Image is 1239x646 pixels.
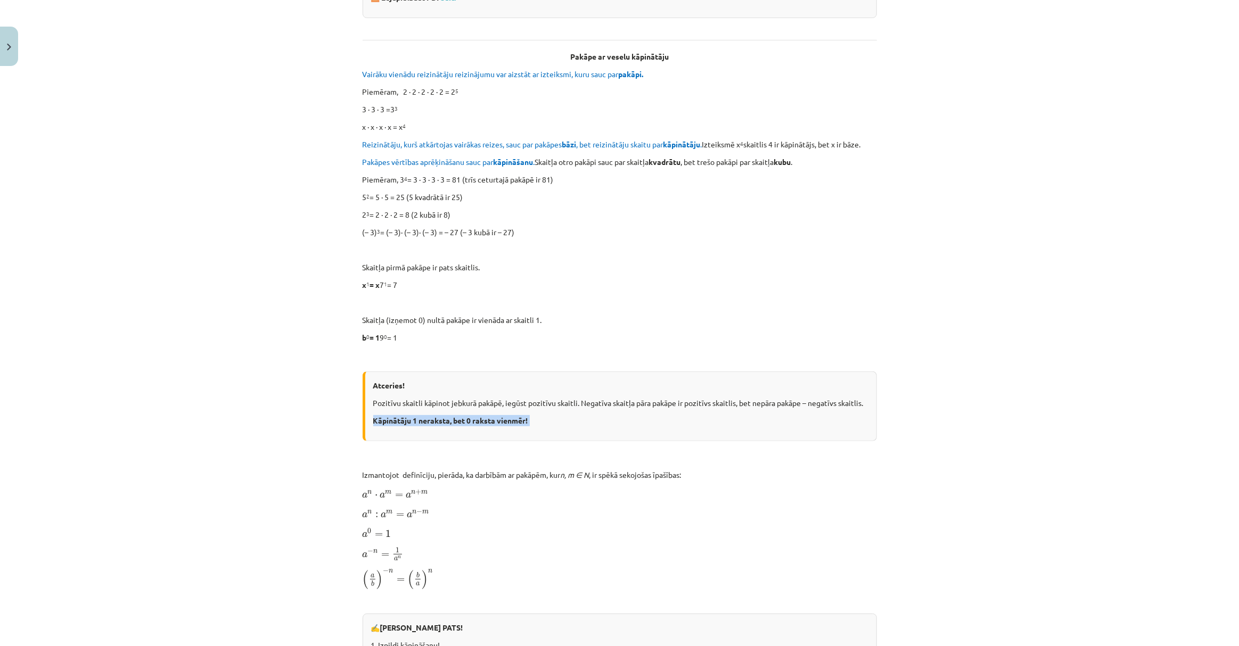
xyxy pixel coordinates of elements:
span: Vairāku vienādu reizinātāju reizinājumu var aizstāt ar izteiksmi, kuru sauc par [363,69,645,79]
span: n [368,491,372,494]
b: bāzi [562,139,577,149]
p: Pozitīvu skaitli kāpinot jebkurā pakāpē, iegūst pozitīvu skaitli. Negatīva skaitļa pāra pakāpe ir... [373,397,868,409]
span: n [428,569,432,573]
p: ✍️ [371,622,868,633]
p: Piemēram, 3 = 3 ∙ 3 ∙ 3 ∙ 3 = 81 (trīs ceturtajā pakāpē ir 81) [363,174,877,185]
b: pakāpi. [619,69,644,79]
p: Skaitļa (izņemot 0) nultā pakāpe ir vienāda ar skaitli 1. [363,314,877,326]
span: a [363,552,368,558]
span: 1 [396,548,399,553]
b: = 1 [370,333,380,342]
span: n [412,510,416,514]
p: Piemēram, 2 ∙ 2 ∙ 2 ∙ 2 ∙ 2 = 2 [363,86,877,97]
sup: 0 [384,333,388,341]
p: 9 = 1 [363,332,877,343]
span: = [396,513,404,517]
span: a [416,582,420,586]
span: a [380,493,385,498]
span: ⋅ [375,494,378,498]
sup: 3 [367,210,370,218]
p: 7 = 7 [363,279,877,291]
p: Skaitļa otro pakāpi sauc par skaitļa , bet trešo pakāpi par skaitļa . [363,156,877,168]
sup: 4 [405,175,408,183]
p: 3 ∙ 3 ∙ 3 =3 [363,104,877,115]
span: a [363,532,368,537]
strong: Kāpinātāju 1 neraksta, bet 0 raksta vienmēr! [373,416,528,425]
span: : [375,512,378,518]
b: kvadrātu [649,157,681,167]
span: 0 [368,528,372,534]
span: a [406,493,411,498]
span: n [389,569,393,573]
span: = [395,493,403,498]
span: m [386,510,392,514]
p: x ∙ x ∙ x ∙ x = x [363,121,877,132]
span: ( [363,570,369,589]
b: kubu [774,157,791,167]
sup: 1 [367,280,370,288]
span: n [368,510,372,514]
b: b [363,333,367,342]
sup: 2 [367,192,370,200]
b: = x [370,280,380,289]
b: kāpinātāju [663,139,701,149]
p: 2 = 2 ∙ 2 ∙ 2 = 8 (2 kubā ir 8) [363,209,877,220]
span: ) [376,570,383,589]
span: + [415,490,421,495]
sup: 3 [395,104,398,112]
sup: 3 [378,227,381,235]
sup: 0 [367,333,370,341]
span: − [383,568,389,574]
p: 5 = 5 ∙ 5 = 25 (5 kvadrātā ir 25) [363,192,877,203]
span: a [407,512,412,518]
span: = [381,553,389,557]
span: n [398,556,401,559]
span: b [416,572,420,578]
em: n, m ∈ N [561,470,589,479]
b: [PERSON_NAME] PATS! [380,623,463,632]
span: a [381,512,386,518]
span: b [371,581,374,587]
span: ( [407,570,414,589]
span: ) [422,570,428,589]
b: Pakāpe ar veselu kāpinātāju [570,52,669,61]
sup: 5 [456,87,459,95]
span: Pakāpes vērtības aprēķināšanu sauc par . [363,157,535,167]
span: a [394,557,398,561]
sup: 1 [384,280,388,288]
span: Reizinātāju, kurš atkārtojas vairākas reizes, sauc par pakāpes , bet reizinātāju skaitu par . [363,139,702,149]
span: n [374,550,378,554]
sup: 4 [403,122,406,130]
span: a [363,512,368,518]
p: Skaitļa pirmā pakāpe ir pats skaitlis. [363,262,877,273]
p: Izmantojot definīciju, pierāda, ka darbībām ar pakāpēm, kur , ir spēkā sekojošas īpašības: [363,469,877,481]
span: − [368,549,374,554]
span: m [422,510,429,514]
span: n [411,491,415,494]
sup: 4 [741,139,744,147]
span: 1 [385,530,391,537]
img: icon-close-lesson-0947bae3869378f0d4975bcd49f059093ad1ed9edebbc8119c70593378902aed.svg [7,44,11,51]
span: a [371,574,374,578]
b: Atceries! [373,380,405,390]
span: a [363,493,368,498]
p: Izteiksmē x skaitlis 4 ir kāpinātājs, bet x ir bāze. [363,139,877,150]
b: kāpināšanu [494,157,534,167]
b: x [363,280,367,289]
span: m [421,491,428,494]
p: (– 3) = (– 3)∙ (– 3)∙ (– 3) = – 27 (– 3 kubā ir – 27) [363,227,877,238]
span: = [375,533,383,537]
span: m [385,491,391,494]
span: − [416,509,422,515]
span: = [397,578,405,582]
